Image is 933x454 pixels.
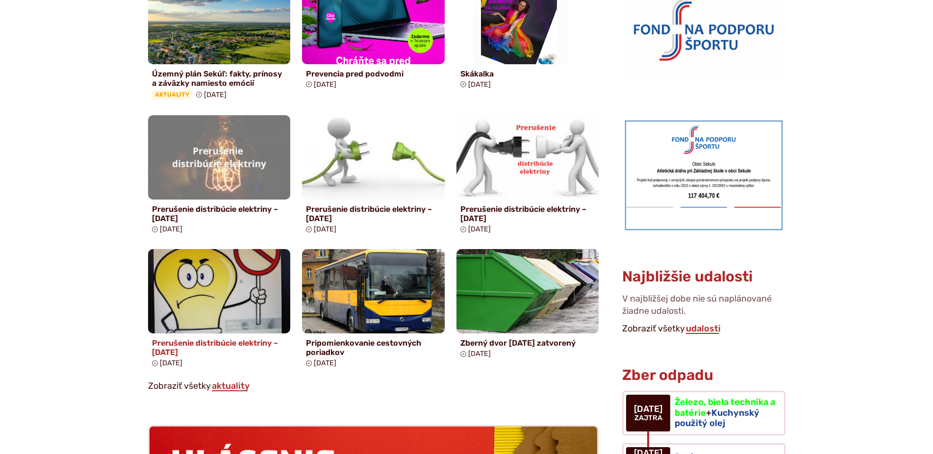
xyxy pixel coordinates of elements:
[634,414,662,422] span: Zajtra
[456,115,599,237] a: Prerušenie distribúcie elektriny – [DATE] [DATE]
[314,359,336,367] span: [DATE]
[152,90,192,100] span: Aktuality
[314,225,336,233] span: [DATE]
[314,80,336,89] span: [DATE]
[675,397,776,429] h3: +
[211,380,251,391] a: Zobraziť všetky aktuality
[634,404,662,414] span: [DATE]
[306,69,441,78] h4: Prevencia pred podvodmi
[468,350,491,358] span: [DATE]
[468,225,491,233] span: [DATE]
[622,118,785,232] img: draha.png
[302,115,445,237] a: Prerušenie distribúcie elektriny – [DATE] [DATE]
[468,80,491,89] span: [DATE]
[622,391,785,435] a: Železo, biela technika a batérie+Kuchynský použitý olej [DATE] Zajtra
[622,269,753,285] h3: Najbližšie udalosti
[160,359,182,367] span: [DATE]
[152,338,287,357] h4: Prerušenie distribúcie elektriny – [DATE]
[622,367,785,383] h3: Zber odpadu
[148,249,291,371] a: Prerušenie distribúcie elektriny – [DATE] [DATE]
[160,225,182,233] span: [DATE]
[675,397,775,418] span: Železo, biela technika a batérie
[148,115,291,237] a: Prerušenie distribúcie elektriny – [DATE] [DATE]
[460,338,595,348] h4: Zberný dvor [DATE] zatvorený
[148,379,599,394] p: Zobraziť všetky
[152,204,287,223] h4: Prerušenie distribúcie elektriny – [DATE]
[460,204,595,223] h4: Prerušenie distribúcie elektriny – [DATE]
[456,249,599,362] a: Zberný dvor [DATE] zatvorený [DATE]
[152,69,287,88] h4: Územný plán Sekúľ: fakty, prínosy a záväzky namiesto emócií
[306,204,441,223] h4: Prerušenie distribúcie elektriny – [DATE]
[306,338,441,357] h4: Pripomienkovanie cestovných poriadkov
[622,293,785,321] p: V najbližšej dobe nie sú naplánované žiadne udalosti.
[204,91,227,99] span: [DATE]
[675,407,759,429] span: Kuchynský použitý olej
[460,69,595,78] h4: Skákalka
[302,249,445,371] a: Pripomienkovanie cestovných poriadkov [DATE]
[622,322,785,336] p: Zobraziť všetky
[685,323,722,334] a: Zobraziť všetky udalosti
